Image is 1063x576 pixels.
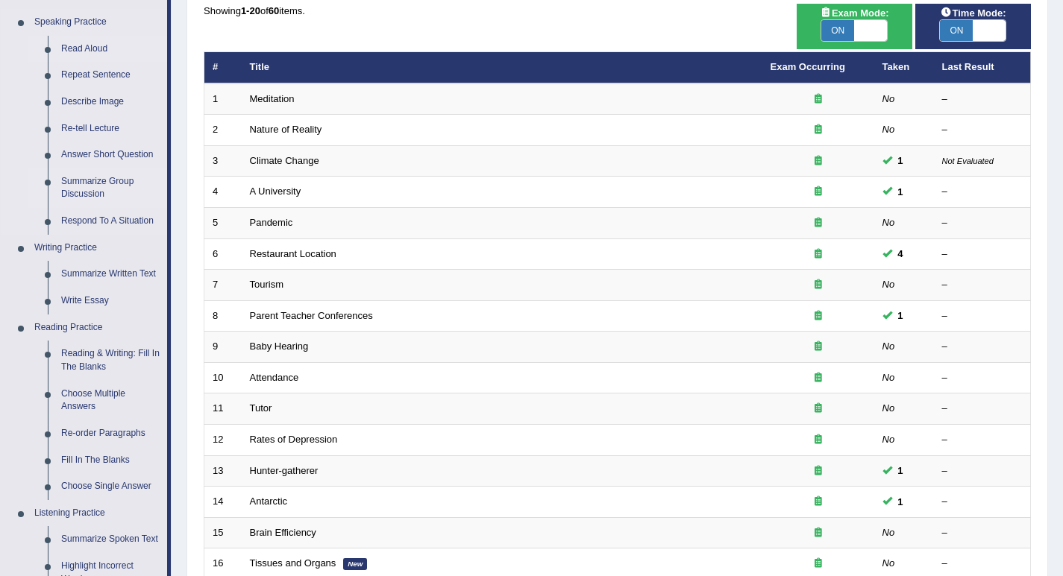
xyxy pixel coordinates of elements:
[250,341,309,352] a: Baby Hearing
[771,185,866,199] div: Exam occurring question
[882,124,895,135] em: No
[771,278,866,292] div: Exam occurring question
[54,36,167,63] a: Read Aloud
[54,288,167,314] a: Write Essay
[882,557,895,569] em: No
[204,177,242,208] td: 4
[771,402,866,416] div: Exam occurring question
[54,62,167,89] a: Repeat Sentence
[771,464,866,478] div: Exam occurring question
[54,89,167,115] a: Describe Image
[54,115,167,142] a: Re-tell Lecture
[892,153,909,168] span: You can still take this question
[54,261,167,288] a: Summarize Written Text
[250,279,284,290] a: Tourism
[942,526,1023,540] div: –
[882,93,895,104] em: No
[250,93,295,104] a: Meditation
[942,309,1023,323] div: –
[54,142,167,168] a: Answer Short Question
[882,217,895,228] em: No
[54,447,167,474] a: Fill In The Blanks
[942,247,1023,262] div: –
[204,424,242,455] td: 12
[942,156,994,165] small: Not Evaluated
[942,340,1023,354] div: –
[942,278,1023,292] div: –
[771,371,866,385] div: Exam occurring question
[771,557,866,571] div: Exam occurring question
[771,340,866,354] div: Exam occurring question
[250,155,319,166] a: Climate Change
[821,20,854,41] span: ON
[882,402,895,414] em: No
[892,463,909,478] span: You can still take this question
[771,123,866,137] div: Exam occurring question
[250,434,338,445] a: Rates of Depression
[942,371,1023,385] div: –
[942,185,1023,199] div: –
[241,5,260,16] b: 1-20
[797,4,912,49] div: Show exams occurring in exams
[942,557,1023,571] div: –
[54,420,167,447] a: Re-order Paragraphs
[250,248,336,259] a: Restaurant Location
[250,124,322,135] a: Nature of Reality
[250,465,319,476] a: Hunter-gatherer
[771,216,866,230] div: Exam occurring question
[54,208,167,235] a: Respond To A Situation
[28,500,167,527] a: Listening Practice
[250,372,299,383] a: Attendance
[250,217,293,228] a: Pandemic
[882,279,895,290] em: No
[250,402,272,414] a: Tutor
[771,433,866,447] div: Exam occurring question
[882,527,895,538] em: No
[882,341,895,352] em: No
[892,494,909,510] span: You can still take this question
[940,20,973,41] span: ON
[204,52,242,83] th: #
[771,92,866,107] div: Exam occurring question
[54,473,167,500] a: Choose Single Answer
[934,52,1031,83] th: Last Result
[942,464,1023,478] div: –
[814,5,894,21] span: Exam Mode:
[204,208,242,239] td: 5
[942,495,1023,509] div: –
[269,5,279,16] b: 60
[54,341,167,380] a: Reading & Writing: Fill In The Blanks
[892,246,909,262] span: You can still take this question
[204,270,242,301] td: 7
[204,393,242,425] td: 11
[343,558,367,570] em: New
[204,83,242,115] td: 1
[892,184,909,200] span: You can still take this question
[934,5,1012,21] span: Time Mode:
[771,495,866,509] div: Exam occurring question
[771,526,866,540] div: Exam occurring question
[54,381,167,420] a: Choose Multiple Answers
[54,168,167,208] a: Summarize Group Discussion
[771,61,845,72] a: Exam Occurring
[204,145,242,177] td: 3
[882,434,895,445] em: No
[250,186,301,197] a: A University
[942,433,1023,447] div: –
[942,402,1023,416] div: –
[204,115,242,146] td: 2
[942,216,1023,230] div: –
[250,527,316,538] a: Brain Efficiency
[242,52,762,83] th: Title
[942,123,1023,137] div: –
[204,362,242,393] td: 10
[204,517,242,548] td: 15
[28,235,167,262] a: Writing Practice
[54,526,167,553] a: Summarize Spoken Text
[771,247,866,262] div: Exam occurring question
[204,238,242,270] td: 6
[250,496,288,507] a: Antarctic
[250,557,336,569] a: Tissues and Organs
[204,332,242,363] td: 9
[874,52,934,83] th: Taken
